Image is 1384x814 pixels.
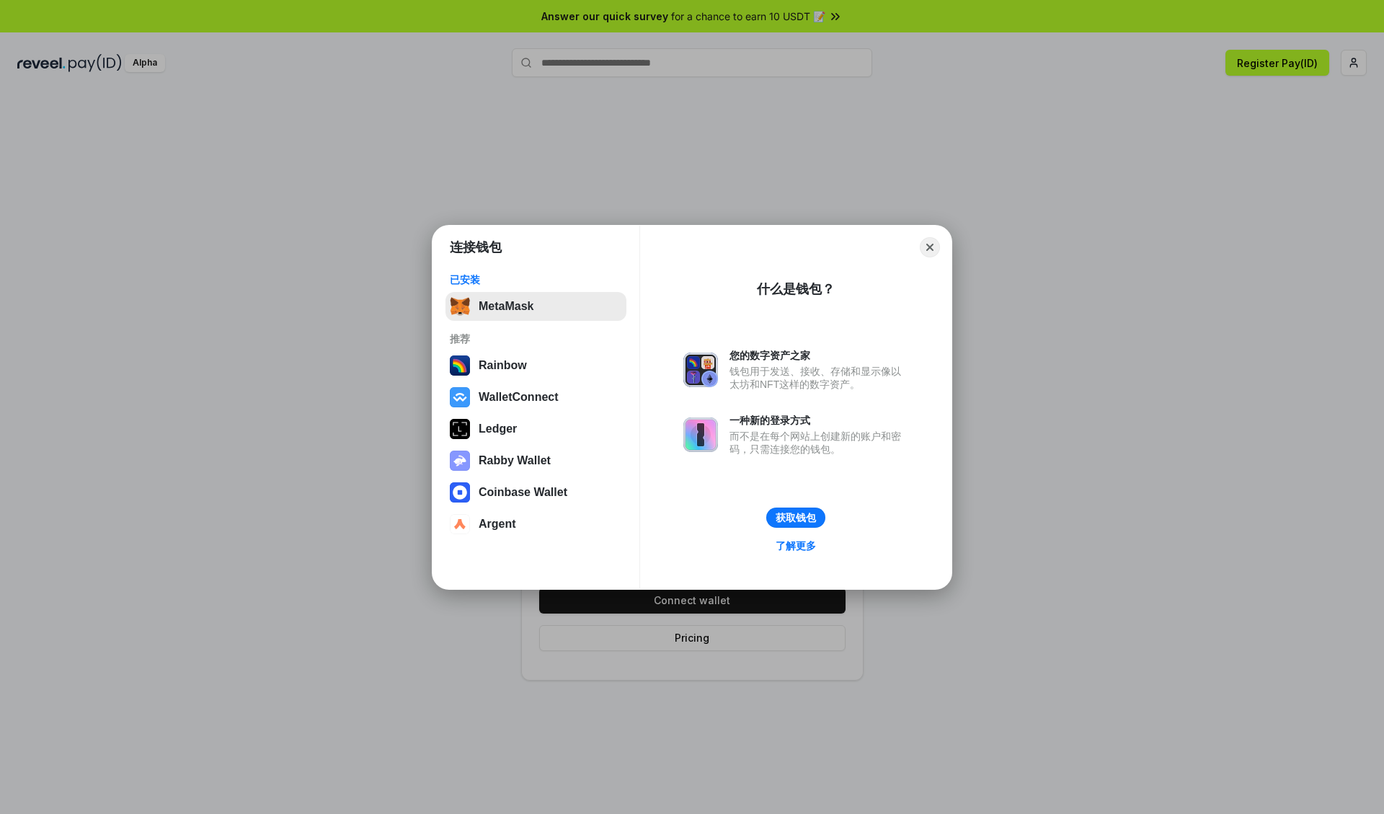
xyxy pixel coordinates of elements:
[766,508,825,528] button: 获取钱包
[450,387,470,407] img: svg+xml,%3Csvg%20width%3D%2228%22%20height%3D%2228%22%20viewBox%3D%220%200%2028%2028%22%20fill%3D...
[450,332,622,345] div: 推荐
[450,296,470,317] img: svg+xml,%3Csvg%20fill%3D%22none%22%20height%3D%2233%22%20viewBox%3D%220%200%2035%2033%22%20width%...
[450,239,502,256] h1: 连接钱包
[445,446,626,475] button: Rabby Wallet
[729,430,908,456] div: 而不是在每个网站上创建新的账户和密码，只需连接您的钱包。
[445,415,626,443] button: Ledger
[729,349,908,362] div: 您的数字资产之家
[683,417,718,452] img: svg+xml,%3Csvg%20xmlns%3D%22http%3A%2F%2Fwww.w3.org%2F2000%2Fsvg%22%20fill%3D%22none%22%20viewBox...
[445,351,626,380] button: Rainbow
[757,280,835,298] div: 什么是钱包？
[920,237,940,257] button: Close
[729,365,908,391] div: 钱包用于发送、接收、存储和显示像以太坊和NFT这样的数字资产。
[450,355,470,376] img: svg+xml,%3Csvg%20width%3D%22120%22%20height%3D%22120%22%20viewBox%3D%220%200%20120%20120%22%20fil...
[729,414,908,427] div: 一种新的登录方式
[445,292,626,321] button: MetaMask
[479,486,567,499] div: Coinbase Wallet
[479,423,517,435] div: Ledger
[479,359,527,372] div: Rainbow
[450,419,470,439] img: svg+xml,%3Csvg%20xmlns%3D%22http%3A%2F%2Fwww.w3.org%2F2000%2Fsvg%22%20width%3D%2228%22%20height%3...
[479,300,533,313] div: MetaMask
[445,383,626,412] button: WalletConnect
[450,273,622,286] div: 已安装
[450,482,470,503] img: svg+xml,%3Csvg%20width%3D%2228%22%20height%3D%2228%22%20viewBox%3D%220%200%2028%2028%22%20fill%3D...
[450,451,470,471] img: svg+xml,%3Csvg%20xmlns%3D%22http%3A%2F%2Fwww.w3.org%2F2000%2Fsvg%22%20fill%3D%22none%22%20viewBox...
[479,518,516,531] div: Argent
[450,514,470,534] img: svg+xml,%3Csvg%20width%3D%2228%22%20height%3D%2228%22%20viewBox%3D%220%200%2028%2028%22%20fill%3D...
[445,510,626,539] button: Argent
[776,511,816,524] div: 获取钱包
[683,353,718,387] img: svg+xml,%3Csvg%20xmlns%3D%22http%3A%2F%2Fwww.w3.org%2F2000%2Fsvg%22%20fill%3D%22none%22%20viewBox...
[776,539,816,552] div: 了解更多
[479,454,551,467] div: Rabby Wallet
[479,391,559,404] div: WalletConnect
[767,536,825,555] a: 了解更多
[445,478,626,507] button: Coinbase Wallet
